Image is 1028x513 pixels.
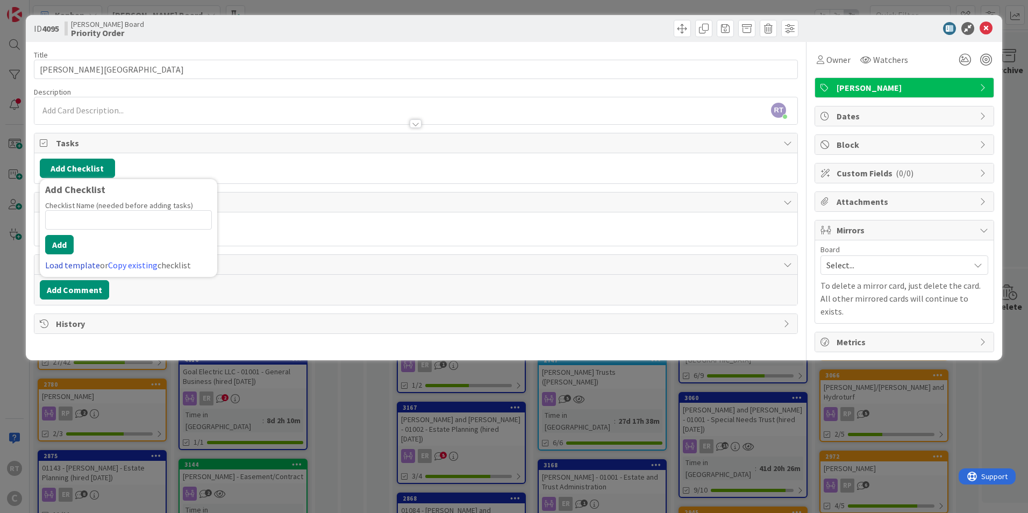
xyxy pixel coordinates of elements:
[771,103,786,118] span: RT
[108,260,158,270] a: Copy existing
[34,22,59,35] span: ID
[56,317,778,330] span: History
[40,280,109,300] button: Add Comment
[837,195,974,208] span: Attachments
[896,168,913,179] span: ( 0/0 )
[23,2,49,15] span: Support
[56,196,778,209] span: Links
[45,235,74,254] button: Add
[34,87,71,97] span: Description
[873,53,908,66] span: Watchers
[826,258,964,273] span: Select...
[56,137,778,149] span: Tasks
[826,53,851,66] span: Owner
[820,279,988,318] p: To delete a mirror card, just delete the card. All other mirrored cards will continue to exists.
[34,60,798,79] input: type card name here...
[837,336,974,348] span: Metrics
[71,28,144,37] b: Priority Order
[42,23,59,34] b: 4095
[837,224,974,237] span: Mirrors
[56,258,778,271] span: Comments
[837,138,974,151] span: Block
[837,110,974,123] span: Dates
[837,81,974,94] span: [PERSON_NAME]
[820,246,840,253] span: Board
[837,167,974,180] span: Custom Fields
[71,20,144,28] span: [PERSON_NAME] Board
[45,259,212,272] div: or checklist
[45,201,193,210] label: Checklist Name (needed before adding tasks)
[40,159,115,178] button: Add Checklist
[45,184,212,195] div: Add Checklist
[45,260,100,270] a: Load template
[34,50,48,60] label: Title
